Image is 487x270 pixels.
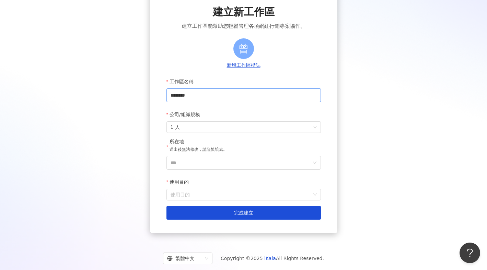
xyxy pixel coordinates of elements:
[166,88,321,102] input: 工作區名稱
[170,138,227,145] div: 所在地
[264,256,276,261] a: iKala
[167,253,202,264] div: 繁體中文
[460,243,480,263] iframe: Help Scout Beacon - Open
[166,75,199,88] label: 工作區名稱
[182,22,305,30] span: 建立工作區能幫助您輕鬆管理各項網紅行銷專案協作。
[170,146,227,153] p: 送出後無法修改，請謹慎填寫。
[221,254,324,262] span: Copyright © 2025 All Rights Reserved.
[166,175,194,189] label: 使用目的
[166,108,205,121] label: 公司/組織規模
[171,122,317,133] span: 1 人
[234,210,253,216] span: 完成建立
[213,5,275,19] span: 建立新工作區
[225,62,263,69] button: 新增工作區標誌
[166,206,321,220] button: 完成建立
[239,40,249,57] span: 曾
[313,161,317,165] span: down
